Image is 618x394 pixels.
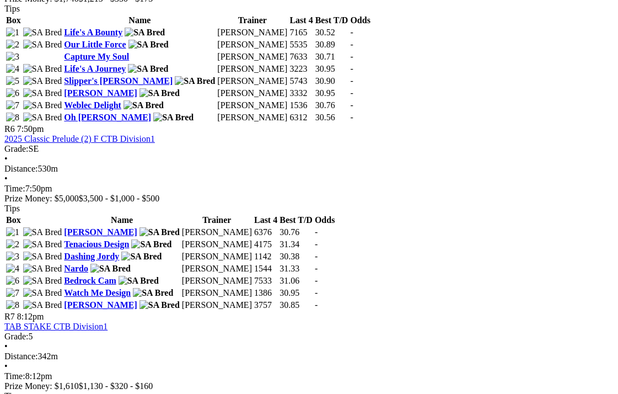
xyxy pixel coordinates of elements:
td: [PERSON_NAME] [181,275,252,286]
span: Distance: [4,164,37,173]
img: SA Bred [139,88,180,98]
img: 7 [6,100,19,110]
td: [PERSON_NAME] [217,63,288,74]
span: Tips [4,204,20,213]
td: [PERSON_NAME] [217,100,288,111]
img: SA Bred [119,276,159,286]
div: 7:50pm [4,184,614,194]
span: Box [6,215,21,225]
img: SA Bred [153,113,194,123]
img: SA Bred [23,239,62,249]
td: 30.38 [279,251,313,262]
img: 4 [6,264,19,274]
td: 30.95 [315,63,349,74]
img: 2 [6,40,19,50]
span: Time: [4,371,25,381]
td: 30.52 [315,27,349,38]
a: Life's A Journey [64,64,126,73]
td: 30.95 [315,88,349,99]
span: - [315,264,318,273]
a: Tenacious Design [64,239,129,249]
span: • [4,342,8,351]
td: 30.71 [315,51,349,62]
img: 4 [6,64,19,74]
img: SA Bred [23,288,62,298]
td: 6312 [289,112,313,123]
a: [PERSON_NAME] [64,300,137,310]
td: 1142 [254,251,278,262]
img: 5 [6,76,19,86]
td: 3757 [254,300,278,311]
td: 6376 [254,227,278,238]
img: 1 [6,28,19,38]
th: Last 4 [289,15,313,26]
img: 3 [6,252,19,262]
td: [PERSON_NAME] [217,51,288,62]
a: Capture My Soul [64,52,129,61]
th: Odds [314,215,335,226]
td: 30.76 [315,100,349,111]
span: - [315,276,318,285]
span: $1,130 - $320 - $160 [79,381,153,391]
span: 8:12pm [17,312,44,321]
td: 1544 [254,263,278,274]
td: 31.34 [279,239,313,250]
td: 5535 [289,39,313,50]
td: 7633 [289,51,313,62]
img: SA Bred [23,40,62,50]
a: Dashing Jordy [64,252,119,261]
span: - [350,113,353,122]
span: R6 [4,124,15,134]
td: 7165 [289,27,313,38]
a: TAB STAKE CTB Division1 [4,322,108,331]
img: SA Bred [131,239,171,249]
img: SA Bred [23,252,62,262]
span: 7:50pm [17,124,44,134]
th: Last 4 [254,215,278,226]
a: Watch Me Design [64,288,131,297]
span: - [350,52,353,61]
img: 6 [6,88,19,98]
img: SA Bred [23,276,62,286]
span: - [350,64,353,73]
img: 2 [6,239,19,249]
a: Bedrock Cam [64,276,116,285]
td: [PERSON_NAME] [181,227,252,238]
td: 1386 [254,287,278,299]
span: - [350,28,353,37]
img: SA Bred [23,113,62,123]
img: SA Bred [128,64,168,74]
td: [PERSON_NAME] [217,76,288,87]
td: 31.06 [279,275,313,286]
img: 1 [6,227,19,237]
td: [PERSON_NAME] [181,287,252,299]
td: 31.33 [279,263,313,274]
span: - [315,300,318,310]
img: SA Bred [23,264,62,274]
td: 30.56 [315,112,349,123]
div: 5 [4,332,614,342]
td: 3223 [289,63,313,74]
img: SA Bred [175,76,215,86]
td: 30.89 [315,39,349,50]
a: Our Little Force [64,40,126,49]
th: Best T/D [279,215,313,226]
span: Grade: [4,332,29,341]
span: - [350,100,353,110]
span: - [350,40,353,49]
th: Trainer [181,215,252,226]
img: 8 [6,113,19,123]
a: [PERSON_NAME] [64,227,137,237]
img: 3 [6,52,19,62]
td: [PERSON_NAME] [181,263,252,274]
img: SA Bred [23,100,62,110]
img: SA Bred [23,88,62,98]
img: 8 [6,300,19,310]
span: - [350,76,353,86]
a: Nardo [64,264,88,273]
td: [PERSON_NAME] [217,39,288,50]
th: Best T/D [315,15,349,26]
span: - [350,88,353,98]
img: SA Bred [90,264,131,274]
span: • [4,174,8,183]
